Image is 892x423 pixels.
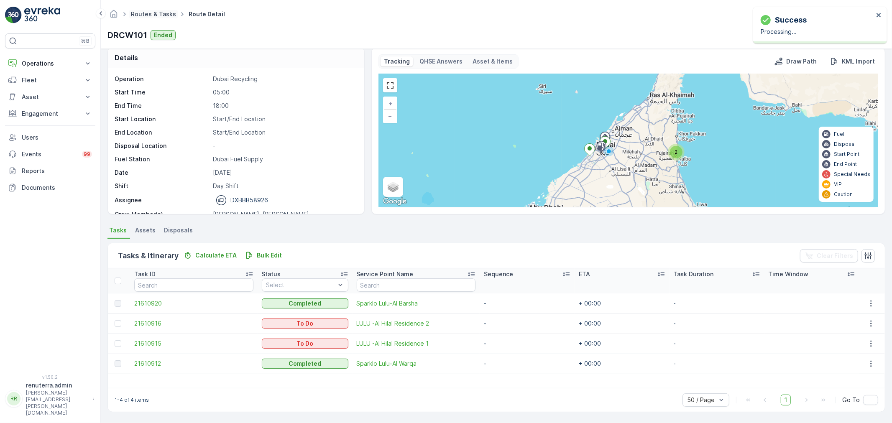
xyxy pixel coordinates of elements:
p: Service Point Name [357,270,414,278]
p: To Do [296,339,313,348]
p: End Location [115,128,210,137]
p: Dubai Fuel Supply [213,155,355,163]
p: Start/End Location [213,115,355,123]
td: - [670,354,764,374]
td: - [480,354,575,374]
div: 2 [668,144,685,161]
button: Draw Path [771,56,820,66]
span: Disposals [164,226,193,234]
p: [PERSON_NAME][EMAIL_ADDRESS][PERSON_NAME][DOMAIN_NAME] [26,390,89,416]
p: Dubai Recycling [213,75,355,83]
span: Route Detail [187,10,227,18]
p: Documents [22,183,92,192]
span: Sparklo Lulu-Al Barsha [357,299,475,308]
p: VIP [834,181,842,188]
a: Open this area in Google Maps (opens a new window) [381,196,409,207]
button: Clear Filters [800,249,858,262]
p: 05:00 [213,88,355,97]
p: Details [115,53,138,63]
span: 21610915 [134,339,253,348]
button: Calculate ETA [180,250,240,260]
p: QHSE Answers [420,57,463,66]
p: Start Point [834,151,859,158]
p: KML Import [842,57,875,66]
p: Assignee [115,196,142,204]
p: Date [115,168,210,177]
p: Crew Member(s) [115,210,210,219]
p: Operations [22,59,79,68]
a: 21610920 [134,299,253,308]
p: [PERSON_NAME], [PERSON_NAME] [213,210,355,219]
p: To Do [296,319,313,328]
p: Completed [289,299,321,308]
p: Caution [834,191,853,198]
p: Tracking [384,57,410,66]
input: Search [357,278,475,292]
span: Tasks [109,226,127,234]
a: Reports [5,163,95,179]
button: Ended [151,30,176,40]
p: 18:00 [213,102,355,110]
span: 21610916 [134,319,253,328]
span: Sparklo Lulu-Al Warqa [357,359,475,368]
td: - [480,313,575,334]
button: Operations [5,55,95,72]
p: Start Time [115,88,210,97]
button: close [876,12,882,20]
p: [DATE] [213,168,355,177]
td: - [670,334,764,354]
span: 1 [781,395,791,405]
p: Start Location [115,115,210,123]
p: Reports [22,167,92,175]
p: ETA [579,270,590,278]
p: Fuel [834,131,844,138]
span: Assets [135,226,156,234]
p: Engagement [22,110,79,118]
a: Users [5,129,95,146]
p: Day Shift [213,182,355,190]
p: Success [775,14,807,26]
img: logo [5,7,22,23]
button: Bulk Edit [242,250,285,260]
p: 1-4 of 4 items [115,397,149,403]
a: Zoom In [384,97,396,110]
p: 99 [84,151,90,158]
button: To Do [262,319,348,329]
a: View Fullscreen [384,79,396,92]
p: Users [22,133,92,142]
p: ⌘B [81,38,89,44]
button: Completed [262,298,348,308]
p: - [213,142,355,150]
p: Operation [115,75,210,83]
a: Routes & Tasks [131,10,176,18]
img: Google [381,196,409,207]
button: RRrenuterra.admin[PERSON_NAME][EMAIL_ADDRESS][PERSON_NAME][DOMAIN_NAME] [5,381,95,416]
p: Time Window [769,270,809,278]
p: Special Needs [834,171,870,178]
p: Processing... [761,28,874,36]
td: + 00:00 [575,313,670,334]
a: LULU -Al Hilal Residence 1 [357,339,475,348]
p: Completed [289,359,321,368]
div: 0 [379,74,878,207]
p: Ended [154,31,172,39]
input: Search [134,278,253,292]
td: - [480,293,575,313]
span: + [388,100,392,107]
button: KML Import [827,56,878,66]
div: RR [7,392,20,405]
a: LULU -Al Hilal Residence 2 [357,319,475,328]
td: + 00:00 [575,334,670,354]
p: End Time [115,102,210,110]
td: + 00:00 [575,293,670,313]
p: Asset [22,93,79,101]
a: Documents [5,179,95,196]
img: logo_light-DOdMpM7g.png [24,7,60,23]
p: Fleet [22,76,79,84]
p: DXBBB58926 [230,196,268,204]
p: Events [22,150,77,158]
p: Clear Filters [817,252,853,260]
p: Task Duration [674,270,714,278]
p: renuterra.admin [26,381,89,390]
